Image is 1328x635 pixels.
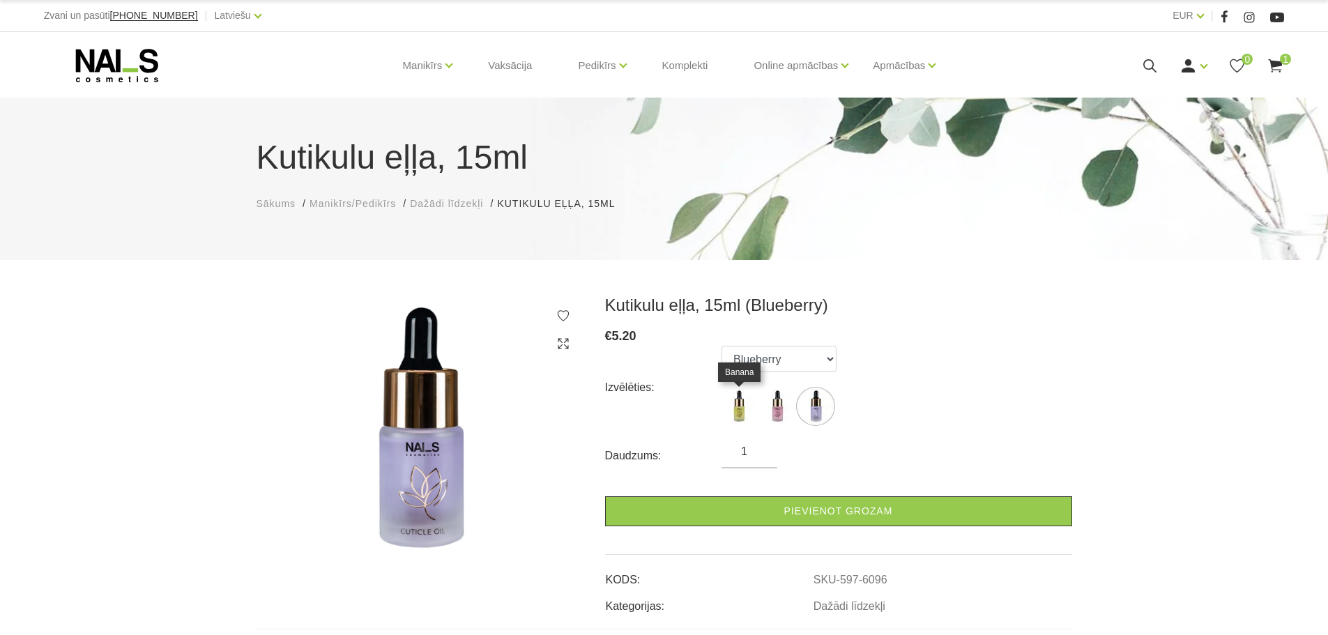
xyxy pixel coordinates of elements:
[651,32,719,99] a: Komplekti
[410,198,483,209] span: Dažādi līdzekļi
[722,389,756,424] img: ...
[410,197,483,211] a: Dažādi līdzekļi
[605,295,1072,316] h3: Kutikulu eļļa, 15ml (Blueberry)
[257,295,584,564] img: Kutikulu eļļa, 15ml
[215,7,251,24] a: Latviešu
[760,389,795,424] img: ...
[612,329,636,343] span: 5.20
[814,600,885,613] a: Dažādi līdzekļi
[44,7,198,24] div: Zvani un pasūti
[403,38,443,93] a: Manikīrs
[310,197,396,211] a: Manikīrs/Pedikīrs
[310,198,396,209] span: Manikīrs/Pedikīrs
[477,32,543,99] a: Vaksācija
[798,389,833,424] img: ...
[1211,7,1214,24] span: |
[754,38,838,93] a: Online apmācības
[1228,57,1246,75] a: 0
[605,588,813,615] td: Kategorijas:
[257,198,296,209] span: Sākums
[205,7,208,24] span: |
[605,496,1072,526] a: Pievienot grozam
[605,562,813,588] td: KODS:
[814,574,887,586] a: SKU-597-6096
[257,197,296,211] a: Sākums
[605,445,722,467] div: Daudzums:
[605,376,722,399] div: Izvēlēties:
[1173,7,1193,24] a: EUR
[578,38,616,93] a: Pedikīrs
[257,132,1072,183] h1: Kutikulu eļļa, 15ml
[1242,54,1253,65] span: 0
[873,38,925,93] a: Apmācības
[605,329,612,343] span: €
[1267,57,1284,75] a: 1
[497,197,629,211] li: Kutikulu eļļa, 15ml
[1280,54,1291,65] span: 1
[110,10,198,21] a: [PHONE_NUMBER]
